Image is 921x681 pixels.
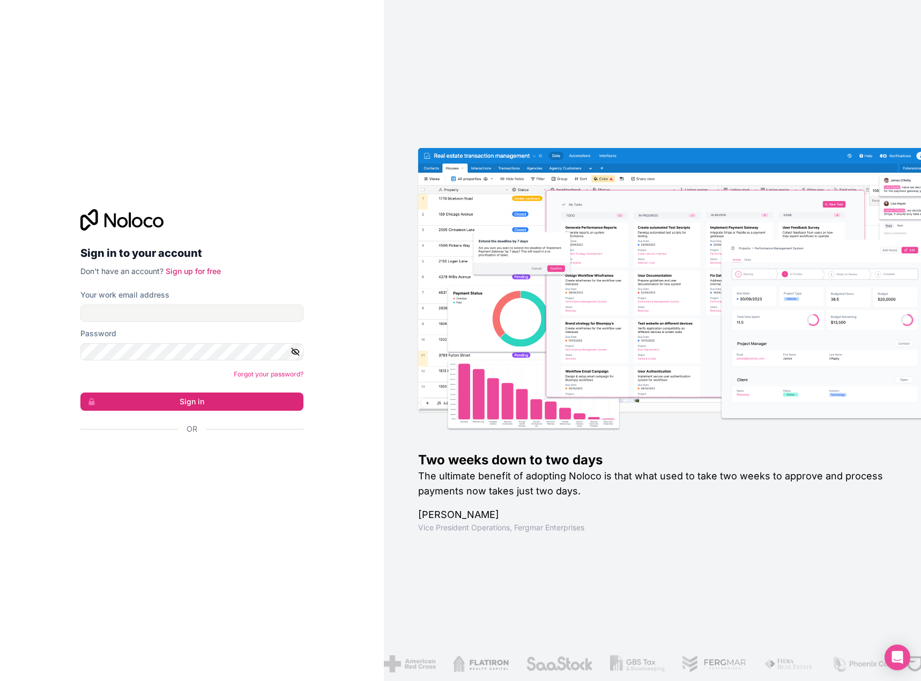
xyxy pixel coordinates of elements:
[764,655,814,672] img: /assets/fiera-fwj2N5v4.png
[526,655,593,672] img: /assets/saastock-C6Zbiodz.png
[80,290,169,300] label: Your work email address
[682,655,747,672] img: /assets/fergmar-CudnrXN5.png
[418,469,887,499] h2: The ultimate benefit of adopting Noloco is that what used to take two weeks to approve and proces...
[80,328,116,339] label: Password
[80,343,303,360] input: Password
[453,655,509,672] img: /assets/flatiron-C8eUkumj.png
[80,393,303,411] button: Sign in
[80,267,164,276] span: Don't have an account?
[80,243,303,263] h2: Sign in to your account
[80,305,303,322] input: Email address
[831,655,889,672] img: /assets/phoenix-BREaitsQ.png
[610,655,665,672] img: /assets/gbstax-C-GtDUiK.png
[234,370,303,378] a: Forgot your password?
[418,451,887,469] h1: Two weeks down to two days
[885,645,910,670] div: Open Intercom Messenger
[384,655,436,672] img: /assets/american-red-cross-BAupjrZR.png
[418,507,887,522] h1: [PERSON_NAME]
[418,522,887,533] h1: Vice President Operations , Fergmar Enterprises
[187,424,197,434] span: Or
[75,446,300,470] iframe: Sign in with Google Button
[166,267,221,276] a: Sign up for free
